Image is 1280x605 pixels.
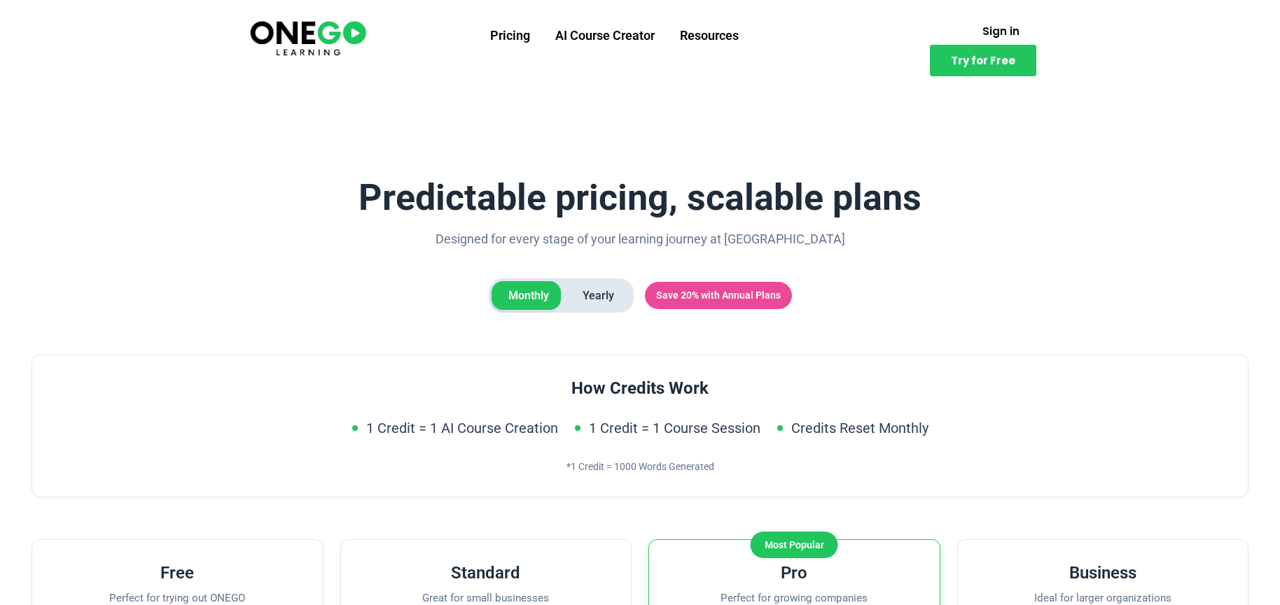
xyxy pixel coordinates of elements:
[492,281,566,311] span: Monthly
[672,562,917,584] h3: Pro
[980,562,1226,584] h3: Business
[667,17,751,54] a: Resources
[951,55,1015,66] span: Try for Free
[55,562,300,584] h3: Free
[751,532,838,558] div: Most Popular
[966,17,1036,45] a: Sign in
[55,459,1225,474] div: *1 Credit = 1000 Words Generated
[32,178,1248,218] h1: Predictable pricing, scalable plans
[566,281,631,311] span: Yearly
[478,17,543,54] a: Pricing
[982,26,1020,36] span: Sign in
[543,17,667,54] a: AI Course Creator
[645,282,792,308] span: Save 20% with Annual Plans
[589,417,760,439] span: 1 Credit = 1 Course Session
[412,229,868,250] p: Designed for every stage of your learning journey at [GEOGRAPHIC_DATA]
[363,562,609,584] h3: Standard
[366,417,558,439] span: 1 Credit = 1 AI Course Creation
[930,45,1036,76] a: Try for Free
[791,417,928,439] span: Credits Reset Monthly
[55,378,1225,399] h3: How Credits Work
